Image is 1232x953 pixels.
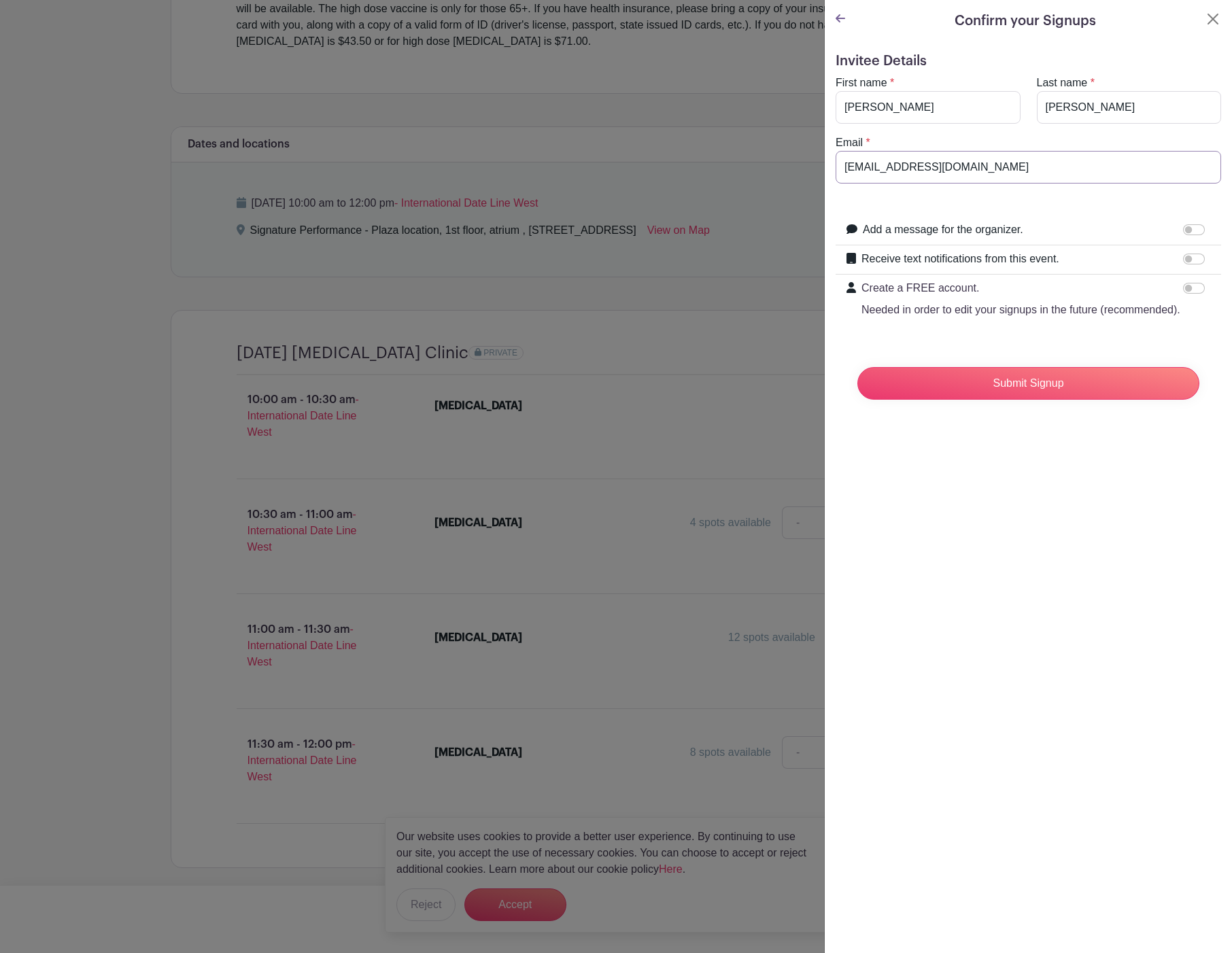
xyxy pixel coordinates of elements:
[863,222,1023,238] label: Add a message for the organizer.
[861,302,1180,318] p: Needed in order to edit your signups in the future (recommended).
[1037,75,1088,91] label: Last name
[861,251,1059,267] label: Receive text notifications from this event.
[836,135,863,151] label: Email
[861,280,1180,296] p: Create a FREE account.
[955,11,1096,31] h5: Confirm your Signups
[1205,11,1221,27] button: Close
[836,75,887,91] label: First name
[836,53,1221,69] h5: Invitee Details
[857,367,1199,400] input: Submit Signup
